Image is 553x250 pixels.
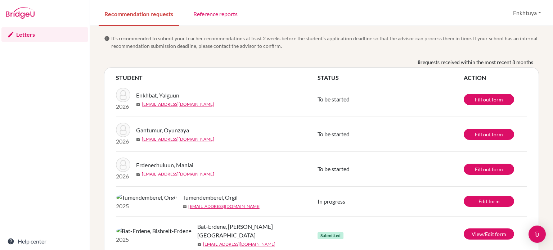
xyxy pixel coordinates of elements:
b: 8 [418,58,421,66]
span: To be started [318,165,350,172]
a: Recommendation requests [99,1,179,26]
img: Tumendemberel, Orgil [116,193,177,202]
p: 2026 [116,137,130,146]
span: Bat-Erdene, [PERSON_NAME][GEOGRAPHIC_DATA] [197,222,323,240]
img: Gantumur, Oyunzaya [116,123,130,137]
a: [EMAIL_ADDRESS][DOMAIN_NAME] [142,136,214,142]
span: mail [136,137,140,142]
span: It’s recommended to submit your teacher recommendations at least 2 weeks before the student’s app... [111,35,539,50]
span: mail [183,205,187,209]
img: Erdenechuluun, Manlai [116,158,130,172]
a: Fill out form [464,129,514,140]
span: Enkhbat, Yalguun [136,91,179,100]
span: mail [197,242,202,247]
span: In progress [318,198,345,205]
a: [EMAIL_ADDRESS][DOMAIN_NAME] [188,203,261,210]
span: Erdenechuluun, Manlai [136,161,193,169]
a: Fill out form [464,94,514,105]
th: ACTION [464,73,527,82]
th: STUDENT [116,73,318,82]
a: [EMAIL_ADDRESS][DOMAIN_NAME] [203,241,275,247]
img: Enkhbat, Yalguun [116,88,130,102]
div: Open Intercom Messenger [529,226,546,243]
span: mail [136,103,140,107]
a: [EMAIL_ADDRESS][DOMAIN_NAME] [142,171,214,177]
p: 2026 [116,102,130,111]
a: Fill out form [464,164,514,175]
a: Edit form [464,196,514,207]
button: Enkhtuya [510,6,544,20]
span: Gantumur, Oyunzaya [136,126,189,135]
span: Tumendemberel, Orgil [183,193,238,202]
p: 2026 [116,172,130,181]
span: info [104,36,110,41]
a: Letters [1,27,88,42]
a: View/Edit form [464,228,514,240]
a: Reference reports [188,1,243,26]
span: To be started [318,131,350,137]
span: mail [136,172,140,177]
img: Bat-Erdene, Bishrelt-Erdene [116,227,192,235]
th: STATUS [318,73,464,82]
p: 2025 [116,235,192,244]
span: To be started [318,96,350,103]
a: Help center [1,234,88,249]
p: 2025 [116,202,177,210]
span: requests received within the most recent 8 months [421,58,533,66]
img: Bridge-U [6,7,35,19]
span: Submitted [318,232,343,239]
a: [EMAIL_ADDRESS][DOMAIN_NAME] [142,101,214,108]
